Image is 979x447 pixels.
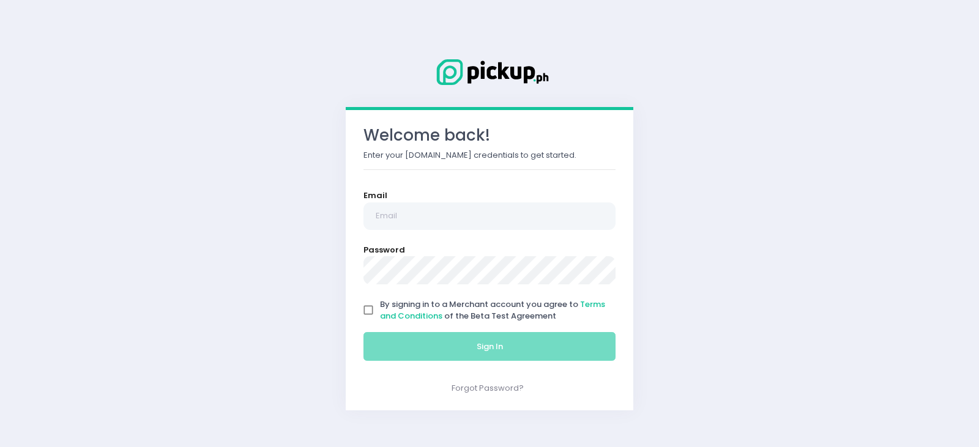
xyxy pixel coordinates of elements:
a: Forgot Password? [452,382,524,394]
input: Email [363,202,616,231]
h3: Welcome back! [363,126,616,145]
span: By signing in to a Merchant account you agree to of the Beta Test Agreement [380,298,605,322]
a: Terms and Conditions [380,298,605,322]
span: Sign In [477,341,503,352]
label: Email [363,190,387,202]
label: Password [363,244,405,256]
button: Sign In [363,332,616,361]
img: Logo [428,57,551,87]
p: Enter your [DOMAIN_NAME] credentials to get started. [363,149,616,161]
